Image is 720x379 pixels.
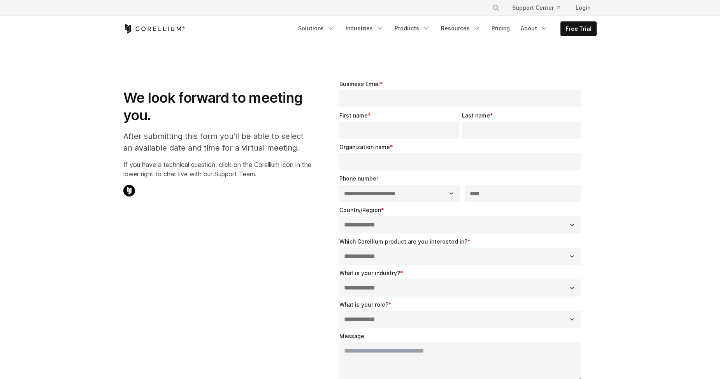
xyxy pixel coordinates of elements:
span: Phone number [339,175,378,182]
p: After submitting this form you'll be able to select an available date and time for a virtual meet... [123,130,311,154]
a: Solutions [293,21,339,35]
a: Support Center [506,1,566,15]
a: About [516,21,553,35]
a: Pricing [487,21,515,35]
span: Which Corellium product are you interested in? [339,238,467,245]
div: Navigation Menu [483,1,597,15]
a: Corellium Home [123,24,185,33]
img: Corellium Chat Icon [123,185,135,197]
h1: We look forward to meeting you. [123,89,311,124]
a: Resources [436,21,485,35]
p: If you have a technical question, click on the Corellium icon in the lower right to chat live wit... [123,160,311,179]
a: Industries [341,21,388,35]
span: What is your role? [339,301,388,308]
div: Navigation Menu [293,21,597,36]
a: Products [390,21,435,35]
span: Business Email [339,81,380,87]
span: Message [339,333,364,339]
span: First name [339,112,368,119]
span: Organization name [339,144,390,150]
a: Free Trial [561,22,596,36]
span: Country/Region [339,207,381,213]
a: Login [569,1,597,15]
span: Last name [462,112,490,119]
button: Search [489,1,503,15]
span: What is your industry? [339,270,400,276]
